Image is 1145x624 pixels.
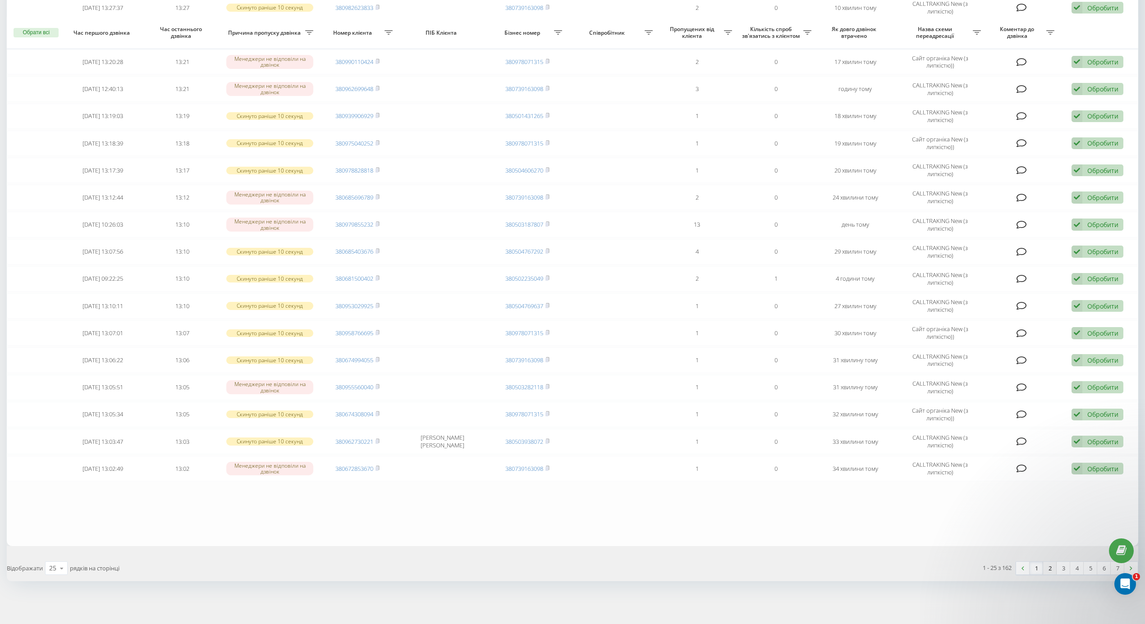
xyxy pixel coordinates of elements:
[1087,220,1118,229] div: Обробити
[657,239,737,264] td: 4
[335,437,373,446] a: 380962730221
[142,104,222,129] td: 13:19
[895,239,985,264] td: CALLTRAKING New (з липкістю)
[505,139,543,147] a: 380978071315
[226,55,313,68] div: Менеджери не відповіли на дзвінок
[335,302,373,310] a: 380953029925
[226,139,313,147] div: Скинуто раніше 10 секунд
[505,356,543,364] a: 380739163098
[1087,410,1118,419] div: Обробити
[142,212,222,237] td: 13:10
[226,4,313,11] div: Скинуто раніше 10 секунд
[1087,383,1118,392] div: Обробити
[142,347,222,373] td: 13:06
[142,320,222,346] td: 13:07
[335,166,373,174] a: 380978828818
[505,4,543,12] a: 380739163098
[816,429,895,454] td: 33 хвилини тому
[1087,329,1118,337] div: Обробити
[505,166,543,174] a: 380504606270
[142,49,222,74] td: 13:21
[737,131,816,156] td: 0
[737,212,816,237] td: 0
[895,266,985,292] td: CALLTRAKING New (з липкістю)
[1087,58,1118,66] div: Обробити
[895,185,985,210] td: CALLTRAKING New (з липкістю)
[142,429,222,454] td: 13:03
[142,402,222,427] td: 13:05
[151,26,214,40] span: Час останнього дзвінка
[226,275,313,282] div: Скинуто раніше 10 секунд
[1087,465,1118,473] div: Обробити
[142,76,222,101] td: 13:21
[816,347,895,373] td: 31 хвилину тому
[335,465,373,473] a: 380672853670
[226,218,313,231] div: Менеджери не відповіли на дзвінок
[895,49,985,74] td: Сайт органіка New (з липкістю))
[737,239,816,264] td: 0
[895,347,985,373] td: CALLTRAKING New (з липкістю)
[64,76,143,101] td: [DATE] 12:40:13
[64,104,143,129] td: [DATE] 13:19:03
[335,193,373,201] a: 380685696789
[895,402,985,427] td: Сайт органіка New (з липкістю))
[816,158,895,183] td: 20 хвилин тому
[1111,562,1124,574] a: 7
[505,274,543,282] a: 380502235049
[737,456,816,481] td: 0
[1087,139,1118,147] div: Обробити
[816,266,895,292] td: 4 години тому
[335,274,373,282] a: 380681500402
[335,329,373,337] a: 380958766695
[7,564,43,572] span: Відображати
[70,564,119,572] span: рядків на сторінці
[1087,112,1118,120] div: Обробити
[741,26,803,40] span: Кількість спроб зв'язатись з клієнтом
[335,383,373,391] a: 380955560040
[335,220,373,228] a: 380979855232
[406,29,479,36] span: ПІБ Клієнта
[1087,437,1118,446] div: Обробити
[64,320,143,346] td: [DATE] 13:07:01
[1087,274,1118,283] div: Обробити
[226,302,313,310] div: Скинуто раніше 10 секунд
[737,293,816,319] td: 0
[505,112,543,120] a: 380501431265
[657,158,737,183] td: 1
[226,380,313,394] div: Менеджери не відповіли на дзвінок
[816,131,895,156] td: 19 хвилин тому
[1043,562,1057,574] a: 2
[64,131,143,156] td: [DATE] 13:18:39
[64,185,143,210] td: [DATE] 13:12:44
[657,320,737,346] td: 1
[895,158,985,183] td: CALLTRAKING New (з липкістю)
[816,185,895,210] td: 24 хвилини тому
[816,293,895,319] td: 27 хвилин тому
[505,465,543,473] a: 380739163098
[737,76,816,101] td: 0
[816,402,895,427] td: 32 хвилини тому
[335,4,373,12] a: 380982623833
[895,320,985,346] td: Сайт органіка New (з липкістю))
[983,563,1012,572] div: 1 - 25 з 162
[1087,247,1118,256] div: Обробити
[1097,562,1111,574] a: 6
[895,104,985,129] td: CALLTRAKING New (з липкістю)
[657,212,737,237] td: 13
[64,49,143,74] td: [DATE] 13:20:28
[1087,302,1118,310] div: Обробити
[657,429,737,454] td: 1
[657,456,737,481] td: 1
[737,158,816,183] td: 0
[64,212,143,237] td: [DATE] 10:26:03
[1087,356,1118,364] div: Обробити
[657,402,737,427] td: 1
[737,320,816,346] td: 0
[1087,85,1118,93] div: Обробити
[1030,562,1043,574] a: 1
[657,375,737,400] td: 1
[226,167,313,174] div: Скинуто раніше 10 секунд
[657,131,737,156] td: 1
[737,49,816,74] td: 0
[64,429,143,454] td: [DATE] 13:03:47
